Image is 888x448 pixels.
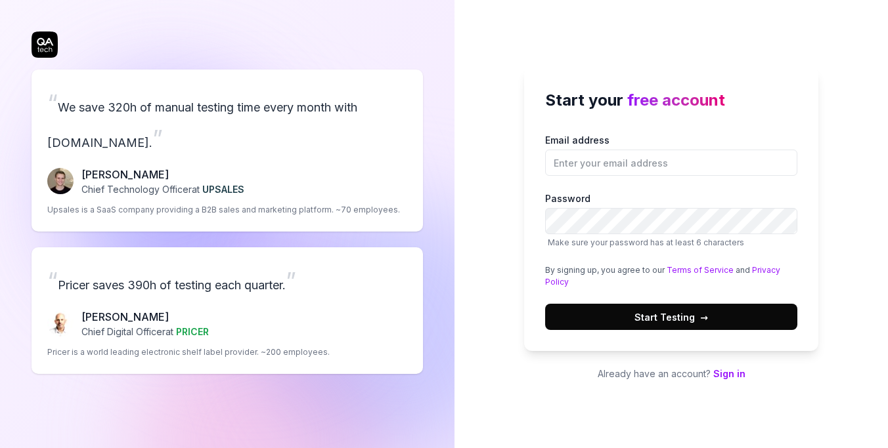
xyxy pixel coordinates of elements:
[713,368,745,379] a: Sign in
[32,247,423,374] a: “Pricer saves 390h of testing each quarter.”Chris Chalkitis[PERSON_NAME]Chief Digital Officerat P...
[47,346,330,358] p: Pricer is a world leading electronic shelf label provider. ~200 employees.
[545,133,797,176] label: Email address
[47,310,74,336] img: Chris Chalkitis
[81,167,244,182] p: [PERSON_NAME]
[545,304,797,330] button: Start Testing→
[545,89,797,112] h2: Start your
[627,91,725,110] span: free account
[545,264,797,288] div: By signing up, you agree to our and
[47,204,400,216] p: Upsales is a SaaS company providing a B2B sales and marketing platform. ~70 employees.
[545,192,797,249] label: Password
[700,310,708,324] span: →
[81,182,244,196] p: Chief Technology Officer at
[47,266,58,295] span: “
[47,85,407,156] p: We save 320h of manual testing time every month with [DOMAIN_NAME].
[667,265,734,275] a: Terms of Service
[47,263,407,298] p: Pricer saves 390h of testing each quarter.
[47,168,74,194] img: Fredrik Seidl
[47,89,58,117] span: “
[548,237,744,247] span: Make sure your password has at least 6 characters
[32,70,423,232] a: “We save 320h of manual testing time every month with [DOMAIN_NAME].”Fredrik Seidl[PERSON_NAME]Ch...
[81,325,209,338] p: Chief Digital Officer at
[634,310,708,324] span: Start Testing
[545,208,797,234] input: PasswordMake sure your password has at least 6 characters
[545,150,797,176] input: Email address
[81,309,209,325] p: [PERSON_NAME]
[286,266,296,295] span: ”
[202,184,244,195] span: UPSALES
[176,326,209,337] span: PRICER
[524,367,818,380] p: Already have an account?
[152,124,163,153] span: ”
